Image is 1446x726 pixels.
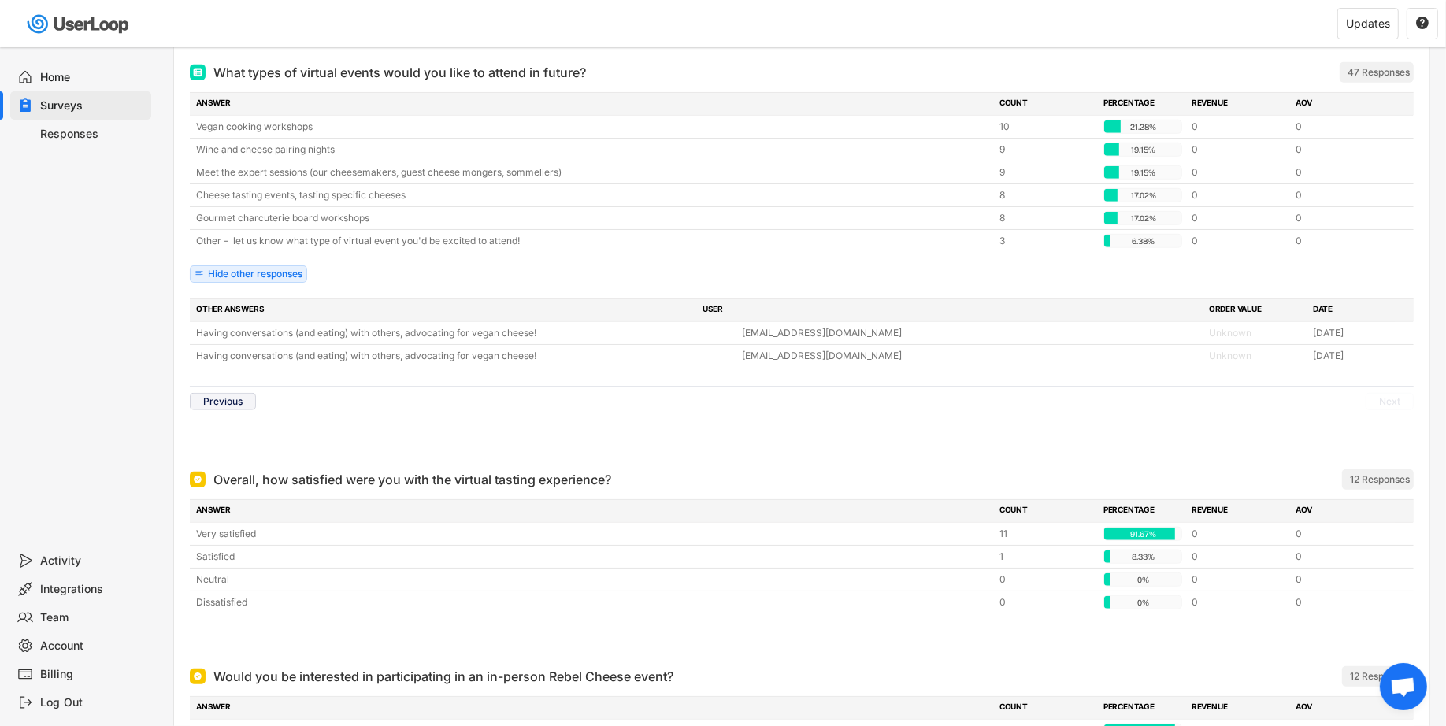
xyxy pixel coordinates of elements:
div: [EMAIL_ADDRESS][DOMAIN_NAME] [742,349,1199,363]
div: 1 [999,550,1094,564]
div: 19.15% [1107,166,1180,180]
div: 8.33% [1107,550,1180,565]
div: [EMAIL_ADDRESS][DOMAIN_NAME] [742,326,1199,340]
div: 0 [1192,165,1286,180]
div: Vegan cooking workshops [196,120,990,134]
div: PERCENTAGE [1103,97,1182,111]
div: 0 [1296,120,1390,134]
div: Activity [41,554,145,569]
div: Having conversations (and eating) with others, advocating for vegan cheese! [196,326,732,340]
div: REVENUE [1192,701,1286,715]
div: 0 [1192,188,1286,202]
div: Log Out [41,695,145,710]
div: Surveys [41,98,145,113]
div: Unknown [1209,349,1303,363]
div: Cheese tasting events, tasting specific cheeses [196,188,990,202]
div: 0 [1296,595,1390,609]
div: 0 [1296,211,1390,225]
div: OTHER ANSWERS [196,303,693,317]
div: Would you be interested in participating in an in-person Rebel Cheese event? [213,667,673,686]
div: 10 [999,120,1094,134]
div: ANSWER [196,504,990,518]
div: AOV [1296,701,1390,715]
div: Gourmet charcuterie board workshops [196,211,990,225]
div: COUNT [999,97,1094,111]
button:  [1415,17,1429,31]
div: 0 [1296,143,1390,157]
div: Billing [41,667,145,682]
div: 17.02% [1107,212,1180,226]
div: Integrations [41,582,145,597]
div: 0 [1192,550,1286,564]
div: Overall, how satisfied were you with the virtual tasting experience? [213,470,611,489]
div: 8 [999,188,1094,202]
button: Previous [190,393,256,410]
img: Multi Select [193,68,202,77]
div: Other – let us know what type of virtual event you'd be excited to attend! [196,234,990,248]
div: 0 [1192,143,1286,157]
div: 9 [999,165,1094,180]
div: Account [41,639,145,654]
div: 19.15% [1107,143,1180,157]
div: [DATE] [1313,349,1407,363]
img: Single Select [193,672,202,681]
div: 91.67% [1107,528,1180,542]
div: 12 Responses [1350,670,1410,683]
div: 12 Responses [1350,473,1410,486]
div: AOV [1296,97,1390,111]
div: 0 [1192,572,1286,587]
text:  [1416,16,1429,30]
div: Hide other responses [208,269,302,279]
div: 47 Responses [1348,66,1410,79]
div: 0 [1192,120,1286,134]
div: Responses [41,127,145,142]
div: 0 [1296,234,1390,248]
div: 9 [999,143,1094,157]
div: [DATE] [1313,326,1407,340]
div: 6.38% [1107,235,1180,249]
div: Open chat [1380,663,1427,710]
div: 8 [999,211,1094,225]
div: REVENUE [1192,97,1286,111]
div: PERCENTAGE [1103,701,1182,715]
div: 0 [999,572,1094,587]
div: COUNT [999,504,1094,518]
div: Team [41,610,145,625]
div: AOV [1296,504,1390,518]
div: 0% [1107,573,1180,587]
div: Having conversations (and eating) with others, advocating for vegan cheese! [196,349,732,363]
div: 0 [1192,595,1286,609]
div: What types of virtual events would you like to attend in future? [213,63,586,82]
div: 11 [999,527,1094,541]
img: userloop-logo-01.svg [24,8,135,40]
div: Meet the expert sessions (our cheesemakers, guest cheese mongers, sommeliers) [196,165,990,180]
div: Very satisfied [196,527,990,541]
div: 0 [1192,211,1286,225]
div: 0 [1296,188,1390,202]
div: Neutral [196,572,990,587]
div: 0 [1192,234,1286,248]
div: 0 [999,595,1094,609]
div: COUNT [999,701,1094,715]
div: 17.02% [1107,189,1180,203]
div: 0 [1296,165,1390,180]
button: Next [1366,393,1414,410]
div: Updates [1346,18,1390,29]
div: 0 [1296,550,1390,564]
div: Wine and cheese pairing nights [196,143,990,157]
div: 21.28% [1107,120,1180,135]
div: Unknown [1209,326,1303,340]
img: Single Select [193,475,202,484]
div: ANSWER [196,701,990,715]
div: PERCENTAGE [1103,504,1182,518]
div: 0 [1192,527,1286,541]
div: 3 [999,234,1094,248]
div: REVENUE [1192,504,1286,518]
div: Satisfied [196,550,990,564]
